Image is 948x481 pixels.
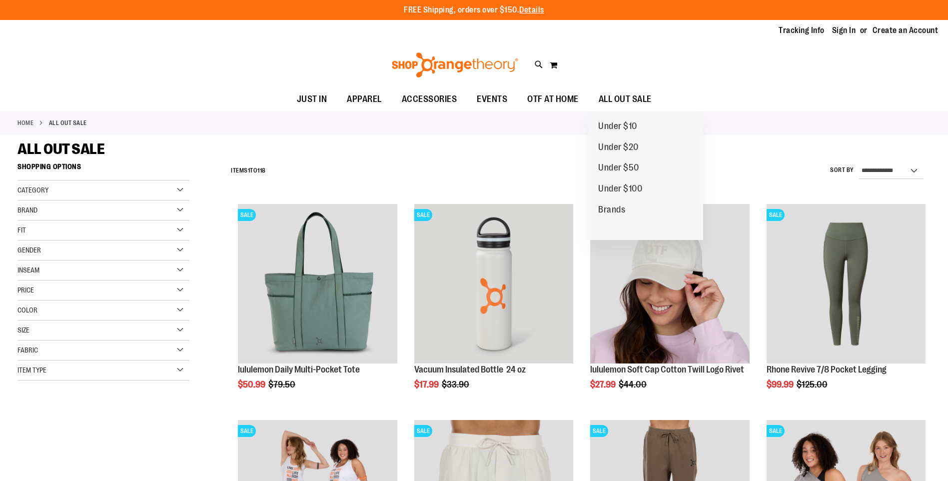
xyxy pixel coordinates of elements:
[414,209,432,221] span: SALE
[767,425,785,437] span: SALE
[233,199,402,415] div: product
[17,306,37,314] span: Color
[17,346,38,354] span: Fabric
[17,326,29,334] span: Size
[257,167,266,174] span: 118
[231,163,266,178] h2: Items to
[17,186,48,194] span: Category
[767,209,785,221] span: SALE
[238,425,256,437] span: SALE
[17,226,26,234] span: Fit
[347,88,382,110] span: APPAREL
[238,204,397,364] a: lululemon Daily Multi-Pocket ToteSALE
[832,25,856,36] a: Sign In
[590,379,617,389] span: $27.99
[414,425,432,437] span: SALE
[17,206,37,214] span: Brand
[297,88,327,110] span: JUST IN
[767,379,795,389] span: $99.99
[238,364,360,374] a: lululemon Daily Multi-Pocket Tote
[477,88,507,110] span: EVENTS
[619,379,648,389] span: $44.00
[797,379,829,389] span: $125.00
[590,425,608,437] span: SALE
[767,364,887,374] a: Rhone Revive 7/8 Pocket Legging
[17,266,39,274] span: Inseam
[414,204,573,363] img: Vacuum Insulated Bottle 24 oz
[238,209,256,221] span: SALE
[409,199,578,415] div: product
[762,199,931,415] div: product
[414,379,440,389] span: $17.99
[598,142,639,154] span: Under $20
[442,379,471,389] span: $33.90
[590,204,749,363] img: OTF lululemon Soft Cap Cotton Twill Logo Rivet Khaki
[414,204,573,364] a: Vacuum Insulated Bottle 24 ozSALE
[390,52,520,77] img: Shop Orangetheory
[17,140,104,157] span: ALL OUT SALE
[238,204,397,363] img: lululemon Daily Multi-Pocket Tote
[414,364,526,374] a: Vacuum Insulated Bottle 24 oz
[590,364,744,374] a: lululemon Soft Cap Cotton Twill Logo Rivet
[17,246,41,254] span: Gender
[404,4,544,16] p: FREE Shipping, orders over $150.
[598,121,637,133] span: Under $10
[248,167,250,174] span: 1
[830,166,854,174] label: Sort By
[268,379,297,389] span: $79.50
[598,162,639,175] span: Under $50
[519,5,544,14] a: Details
[779,25,825,36] a: Tracking Info
[17,366,46,374] span: Item Type
[49,118,87,127] strong: ALL OUT SALE
[767,204,926,363] img: Rhone Revive 7/8 Pocket Legging
[17,286,34,294] span: Price
[767,204,926,364] a: Rhone Revive 7/8 Pocket LeggingSALE
[598,183,642,196] span: Under $100
[238,379,267,389] span: $50.99
[599,88,652,110] span: ALL OUT SALE
[17,118,33,127] a: Home
[598,204,625,217] span: Brands
[17,158,189,180] strong: Shopping Options
[590,204,749,364] a: OTF lululemon Soft Cap Cotton Twill Logo Rivet KhakiSALE
[527,88,579,110] span: OTF AT HOME
[873,25,939,36] a: Create an Account
[585,199,754,415] div: product
[402,88,457,110] span: ACCESSORIES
